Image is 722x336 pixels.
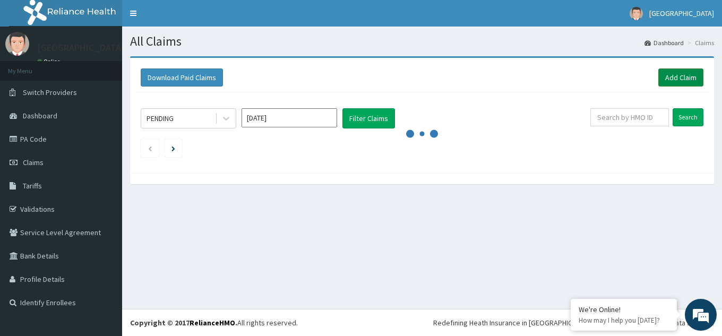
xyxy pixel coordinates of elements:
p: [GEOGRAPHIC_DATA] [37,43,125,53]
a: Online [37,58,63,65]
img: User Image [5,32,29,56]
button: Download Paid Claims [141,68,223,87]
footer: All rights reserved. [122,309,722,336]
span: Claims [23,158,44,167]
a: Add Claim [658,68,703,87]
input: Search by HMO ID [590,108,669,126]
a: Dashboard [644,38,684,47]
input: Select Month and Year [242,108,337,127]
li: Claims [685,38,714,47]
svg: audio-loading [406,118,438,150]
a: RelianceHMO [190,318,235,328]
button: Filter Claims [342,108,395,128]
div: We're Online! [579,305,669,314]
h1: All Claims [130,35,714,48]
img: User Image [630,7,643,20]
p: How may I help you today? [579,316,669,325]
div: Redefining Heath Insurance in [GEOGRAPHIC_DATA] using Telemedicine and Data Science! [433,317,714,328]
a: Previous page [148,143,152,153]
div: PENDING [147,113,174,124]
strong: Copyright © 2017 . [130,318,237,328]
span: [GEOGRAPHIC_DATA] [649,8,714,18]
span: Switch Providers [23,88,77,97]
span: Dashboard [23,111,57,120]
a: Next page [171,143,175,153]
span: Tariffs [23,181,42,191]
input: Search [673,108,703,126]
